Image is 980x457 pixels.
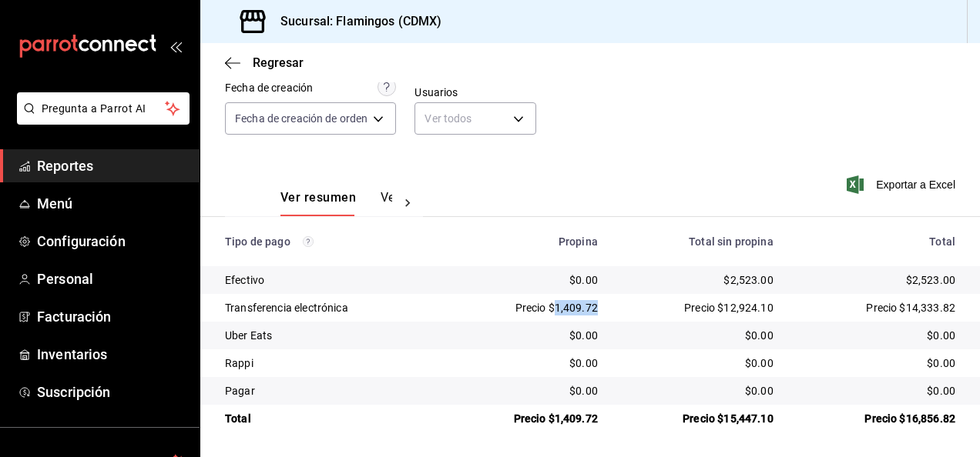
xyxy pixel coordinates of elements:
div: Precio $12,924.10 [623,300,774,315]
font: Reportes [37,158,93,174]
div: $0.00 [456,272,597,288]
div: $0.00 [623,355,774,371]
font: Exportar a Excel [876,178,955,191]
div: $0.00 [798,383,955,399]
button: Exportar a Excel [850,175,955,194]
div: $0.00 [798,355,955,371]
div: $2,523.00 [798,272,955,288]
div: Fecha de creación [225,80,313,96]
button: Pregunta a Parrot AI [17,92,190,125]
font: Ver resumen [280,190,356,205]
a: Pregunta a Parrot AI [11,112,190,128]
font: Menú [37,195,73,212]
div: Efectivo [225,272,431,288]
font: Suscripción [37,384,110,400]
font: Inventarios [37,346,107,362]
div: $0.00 [456,383,597,399]
div: Precio $1,409.72 [456,300,597,315]
h3: Sucursal: Flamingos (CDMX) [268,12,441,31]
div: $2,523.00 [623,272,774,288]
span: Regresar [253,55,304,70]
font: Tipo de pago [225,235,290,248]
div: Transferencia electrónica [225,300,431,315]
div: Precio $14,333.82 [798,300,955,315]
div: Total [225,411,431,426]
div: $0.00 [623,328,774,343]
div: Precio $15,447.10 [623,411,774,426]
div: Pestañas de navegación [280,190,392,216]
button: open_drawer_menu [169,40,182,52]
span: Pregunta a Parrot AI [42,101,166,117]
font: Personal [37,271,93,287]
button: Ver pagos [381,190,438,216]
div: Ver todos [414,102,535,135]
div: $0.00 [623,383,774,399]
div: Pagar [225,383,431,399]
div: Propina [456,235,597,248]
div: $0.00 [456,355,597,371]
div: Precio $1,409.72 [456,411,597,426]
span: Fecha de creación de orden [235,111,367,126]
div: Rappi [225,355,431,371]
div: Precio $16,856.82 [798,411,955,426]
button: Regresar [225,55,304,70]
div: Total sin propina [623,235,774,248]
font: Facturación [37,309,111,325]
div: $0.00 [456,328,597,343]
label: Usuarios [414,87,535,98]
div: Total [798,235,955,248]
div: $0.00 [798,328,955,343]
div: Uber Eats [225,328,431,343]
svg: Los pagos realizados con Pay y otras terminales son montos brutos. [303,236,314,247]
font: Configuración [37,233,126,249]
